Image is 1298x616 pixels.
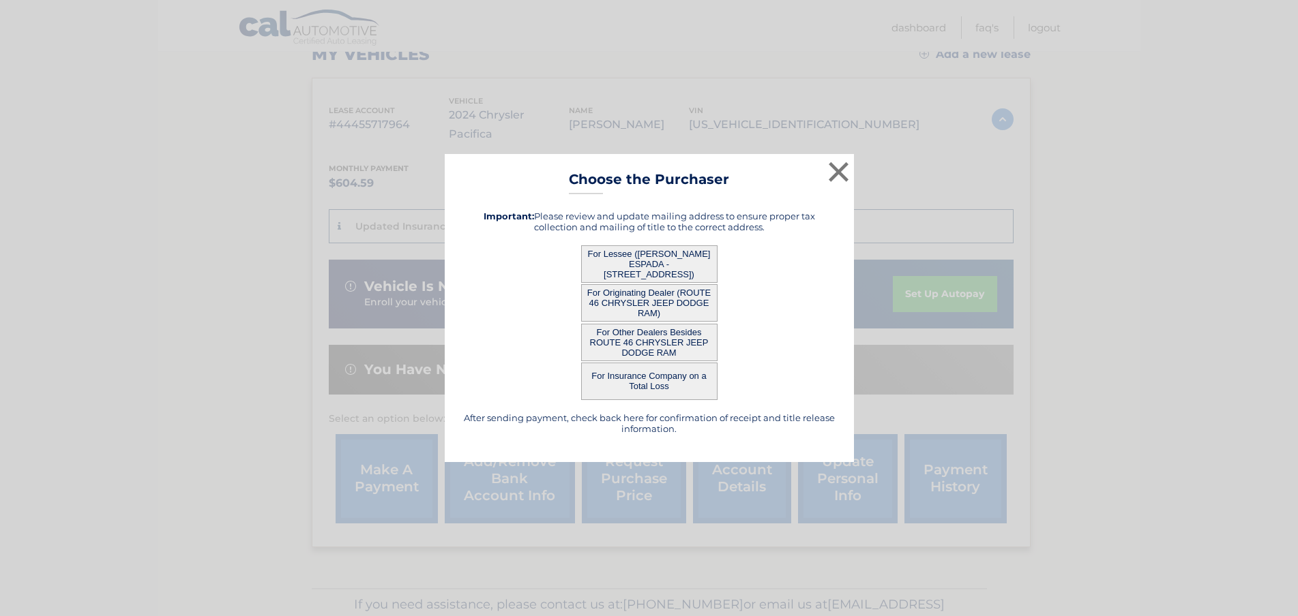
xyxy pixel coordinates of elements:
h5: After sending payment, check back here for confirmation of receipt and title release information. [462,412,837,434]
h5: Please review and update mailing address to ensure proper tax collection and mailing of title to ... [462,211,837,232]
button: For Lessee ([PERSON_NAME] ESPADA - [STREET_ADDRESS]) [581,245,718,283]
button: For Other Dealers Besides ROUTE 46 CHRYSLER JEEP DODGE RAM [581,324,718,361]
button: For Originating Dealer (ROUTE 46 CHRYSLER JEEP DODGE RAM) [581,284,718,322]
strong: Important: [484,211,534,221]
button: × [825,158,853,185]
button: For Insurance Company on a Total Loss [581,363,718,400]
h3: Choose the Purchaser [569,171,729,195]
